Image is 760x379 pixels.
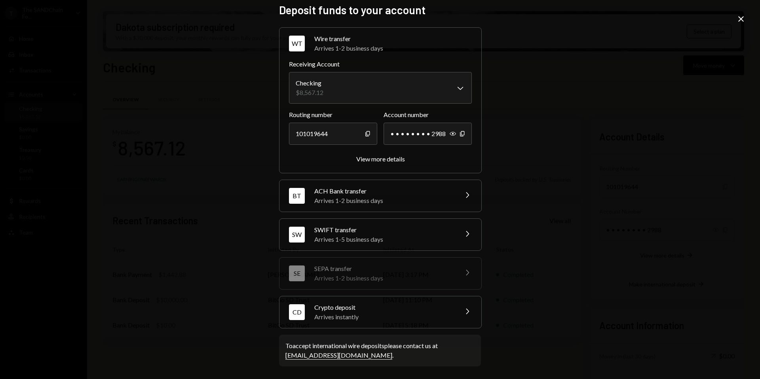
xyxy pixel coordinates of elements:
div: BT [289,188,305,204]
label: Routing number [289,110,377,119]
div: ACH Bank transfer [314,186,453,196]
div: SW [289,227,305,243]
button: CDCrypto depositArrives instantly [279,296,481,328]
div: • • • • • • • • 2988 [384,123,472,145]
label: Receiving Account [289,59,472,69]
button: BTACH Bank transferArrives 1-2 business days [279,180,481,212]
button: SWSWIFT transferArrives 1-5 business days [279,219,481,250]
button: Receiving Account [289,72,472,104]
div: Arrives 1-2 business days [314,44,472,53]
div: Arrives 1-2 business days [314,196,453,205]
div: CD [289,304,305,320]
div: Arrives instantly [314,312,453,322]
div: Arrives 1-5 business days [314,235,453,244]
div: WT [289,36,305,51]
div: Crypto deposit [314,303,453,312]
div: SWIFT transfer [314,225,453,235]
div: SEPA transfer [314,264,453,273]
button: SESEPA transferArrives 1-2 business days [279,258,481,289]
div: Arrives 1-2 business days [314,273,453,283]
button: WTWire transferArrives 1-2 business days [279,28,481,59]
div: WTWire transferArrives 1-2 business days [289,59,472,163]
button: View more details [356,155,405,163]
div: 101019644 [289,123,377,145]
div: Wire transfer [314,34,472,44]
h2: Deposit funds to your account [279,2,481,18]
a: [EMAIL_ADDRESS][DOMAIN_NAME] [285,351,392,360]
div: To accept international wire deposits please contact us at . [285,341,475,360]
label: Account number [384,110,472,119]
div: SE [289,265,305,281]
